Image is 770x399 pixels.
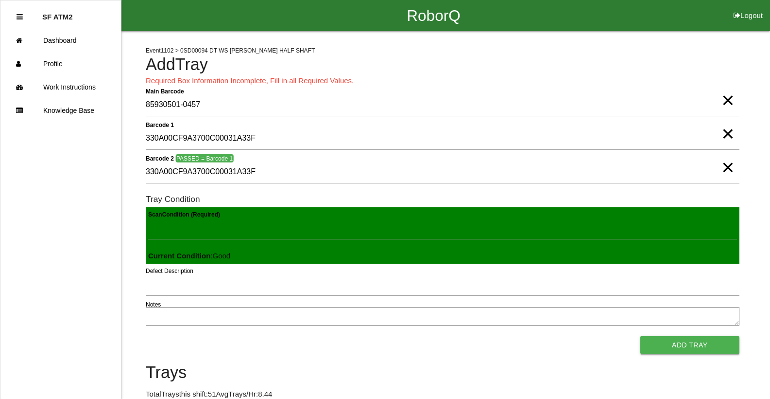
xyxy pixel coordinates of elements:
[146,75,739,87] p: Required Box Information Incomplete, Fill in all Required Values.
[0,99,121,122] a: Knowledge Base
[148,252,230,260] span: : Good
[146,55,739,74] h4: Add Tray
[146,195,739,204] h6: Tray Condition
[175,154,233,163] span: PASSED = Barcode 1
[0,52,121,75] a: Profile
[146,155,174,162] b: Barcode 2
[721,114,734,134] span: Clear Input
[42,5,73,21] p: SF ATM2
[721,148,734,167] span: Clear Input
[146,363,739,382] h4: Trays
[146,47,315,54] span: Event 1102 > 0SD00094 DT WS [PERSON_NAME] HALF SHAFT
[146,121,174,128] b: Barcode 1
[146,88,184,94] b: Main Barcode
[146,300,161,309] label: Notes
[0,75,121,99] a: Work Instructions
[17,5,23,29] div: Close
[148,252,210,260] b: Current Condition
[640,336,739,354] button: Add Tray
[0,29,121,52] a: Dashboard
[721,81,734,100] span: Clear Input
[148,211,220,218] b: Scan Condition (Required)
[146,267,193,275] label: Defect Description
[146,94,739,116] input: Required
